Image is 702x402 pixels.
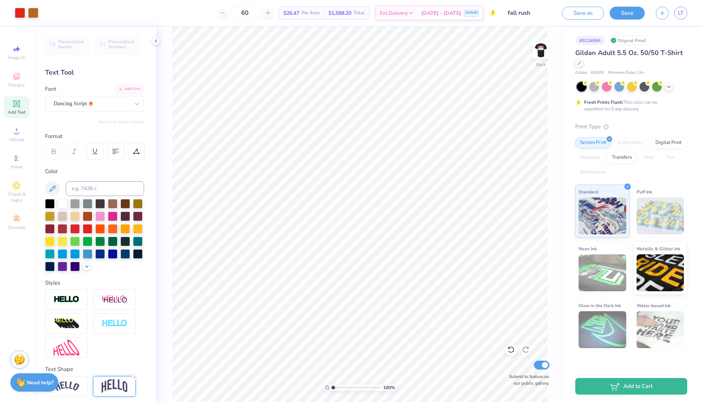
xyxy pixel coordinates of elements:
[45,85,56,93] label: Font
[674,7,687,20] a: LT
[505,373,549,386] label: Submit to feature on our public gallery.
[534,43,548,58] img: Back
[637,188,652,196] span: Puff Ink
[579,311,626,348] img: Glow in the Dark Ink
[27,379,54,386] strong: Need help?
[8,55,25,61] span: Image AI
[637,302,671,309] span: Water based Ink
[584,99,623,105] strong: Fresh Prints Flash:
[4,191,30,203] span: Clipart & logos
[639,152,660,163] div: Vinyl
[536,61,546,68] div: Back
[584,99,675,112] div: This color can be expedited for 5 day delivery.
[102,295,127,304] img: Shadow
[609,36,650,45] div: Original Proof
[98,119,144,125] button: Switch to Greek Letters
[8,82,25,88] span: Designs
[575,36,605,45] div: # 512499A
[579,197,626,234] img: Standard
[301,9,320,17] span: Per Item
[421,9,461,17] span: [DATE] - [DATE]
[575,152,605,163] div: Applique
[45,68,144,78] div: Text Tool
[579,188,598,196] span: Standard
[11,164,23,170] span: Greek
[613,137,648,148] div: Embroidery
[380,9,408,17] span: Est. Delivery
[502,6,556,20] input: Untitled Design
[651,137,686,148] div: Digital Print
[54,340,79,355] img: Free Distort
[562,7,604,20] button: Save as
[608,70,645,76] span: Minimum Order: 24 +
[66,181,144,196] input: e.g. 7428 c
[54,381,79,391] img: Arc
[610,7,645,20] button: Save
[115,85,144,93] div: Add Font
[45,279,144,287] div: Styles
[575,378,687,395] button: Add to Cart
[45,167,144,176] div: Color
[579,302,621,309] span: Glow in the Dark Ink
[575,137,611,148] div: Screen Print
[102,319,127,328] img: Negative Space
[575,48,683,57] span: Gildan Adult 5.5 Oz. 50/50 T-Shirt
[45,132,145,141] div: Format
[283,9,299,17] span: $26.47
[637,254,684,291] img: Metallic & Glitter Ink
[9,137,24,142] span: Upload
[662,152,679,163] div: Foil
[102,379,127,393] img: Arch
[637,197,684,234] img: Puff Ink
[58,39,84,49] span: Personalized Names
[575,167,611,178] div: Rhinestones
[466,10,477,16] span: $199.80
[54,318,79,330] img: 3d Illusion
[575,70,587,76] span: Gildan
[591,70,604,76] span: # G800
[383,384,395,391] span: 100 %
[637,245,680,252] span: Metallic & Glitter Ink
[579,245,597,252] span: Neon Ink
[354,9,365,17] span: Total
[45,365,144,374] div: Text Shape
[575,123,687,131] div: Print Type
[328,9,351,17] span: $1,588.20
[678,9,684,17] span: LT
[579,254,626,291] img: Neon Ink
[8,109,25,115] span: Add Text
[8,224,25,230] span: Decorate
[607,152,637,163] div: Transfers
[231,6,259,20] input: – –
[637,311,684,348] img: Water based Ink
[108,39,134,49] span: Personalized Numbers
[54,295,79,304] img: Stroke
